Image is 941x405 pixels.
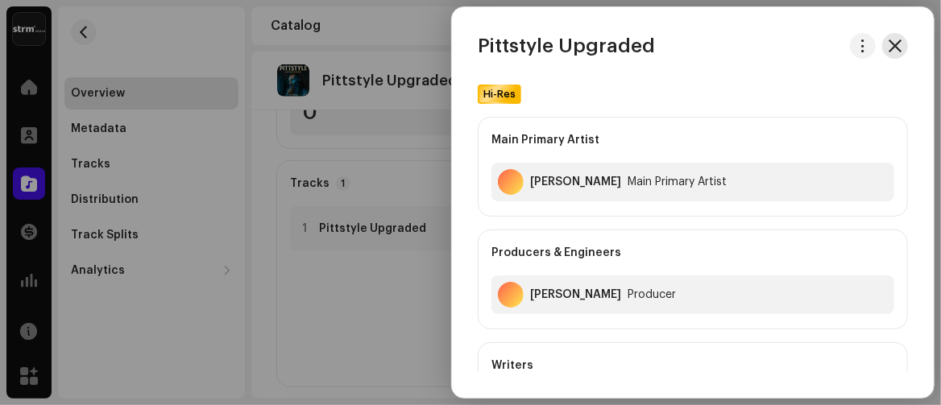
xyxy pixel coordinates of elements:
div: Main Primary Artist [628,176,727,188]
div: Writers [491,343,894,388]
div: Pitt Milla [530,288,621,301]
div: Pitt Milla [530,176,621,188]
div: Producer [628,288,676,301]
div: Producers & Engineers [491,230,894,275]
div: Main Primary Artist [491,118,894,163]
span: Hi-Res [479,88,520,101]
h3: Pittstyle Upgraded [478,33,655,59]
